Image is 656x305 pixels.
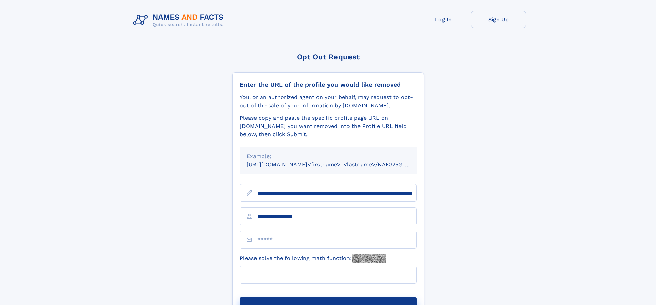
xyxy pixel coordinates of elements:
img: Logo Names and Facts [130,11,229,30]
div: Opt Out Request [232,53,424,61]
small: [URL][DOMAIN_NAME]<firstname>_<lastname>/NAF325G-xxxxxxxx [247,161,430,168]
a: Log In [416,11,471,28]
div: Enter the URL of the profile you would like removed [240,81,417,88]
div: Please copy and paste the specific profile page URL on [DOMAIN_NAME] you want removed into the Pr... [240,114,417,139]
label: Please solve the following math function: [240,254,386,263]
div: Example: [247,152,410,161]
div: You, or an authorized agent on your behalf, may request to opt-out of the sale of your informatio... [240,93,417,110]
a: Sign Up [471,11,526,28]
